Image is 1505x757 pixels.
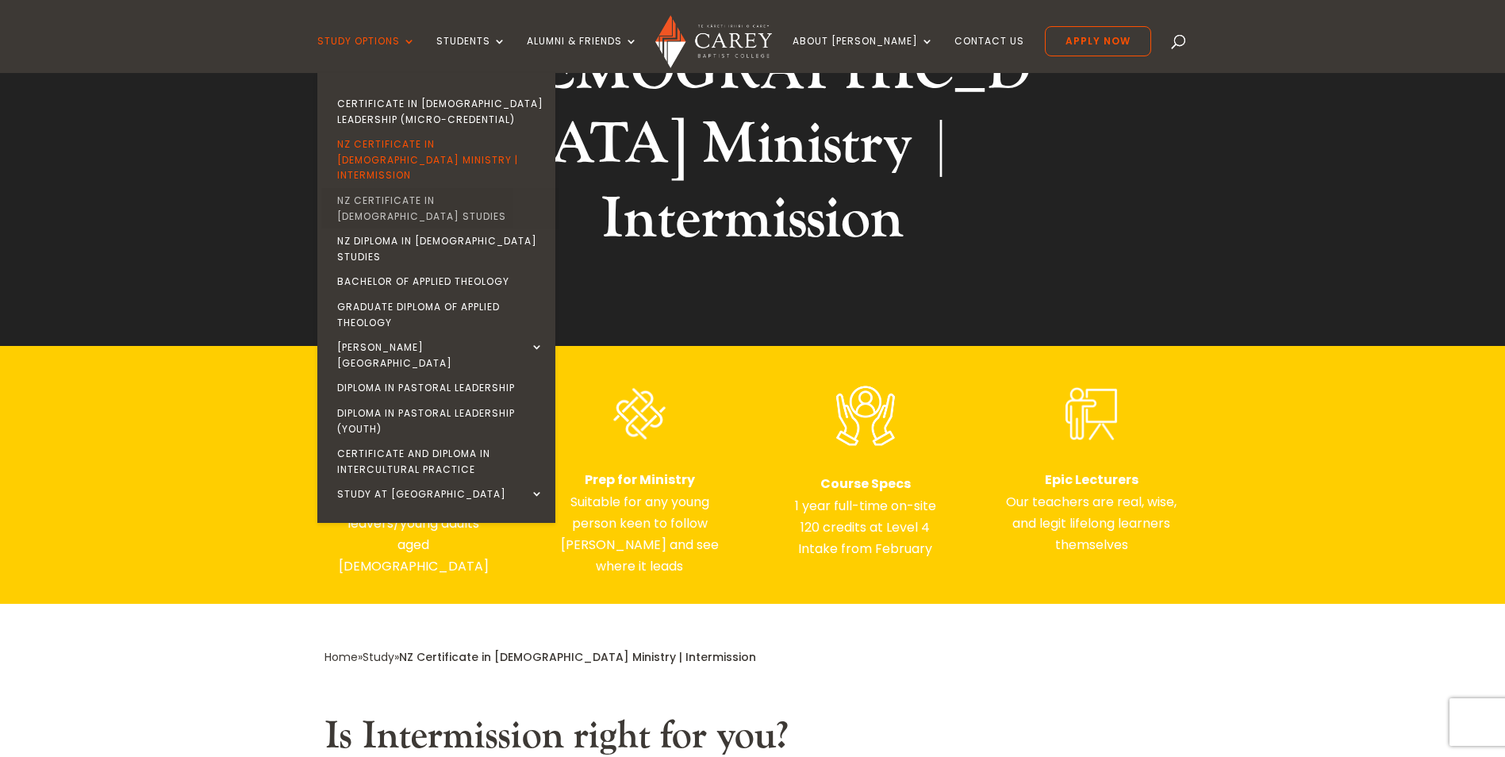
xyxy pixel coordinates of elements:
a: Study Options [317,36,416,73]
p: Our teachers are real, wise, and legit lifelong learners themselves [1002,469,1181,555]
a: Study at [GEOGRAPHIC_DATA] [321,482,559,507]
a: Students [436,36,506,73]
strong: Epic Lecturers [1045,471,1138,489]
span: » » [324,649,756,665]
a: About [PERSON_NAME] [793,36,934,73]
span: Suitable for any young person keen to follow [PERSON_NAME] and see where it leads [561,493,719,576]
a: Apply Now [1045,26,1151,56]
span: NZ Certificate in [DEMOGRAPHIC_DATA] Ministry | Intermission [399,649,756,665]
div: Page 1 [550,469,728,577]
a: Home [324,649,358,665]
a: NZ Diploma in [DEMOGRAPHIC_DATA] Studies [321,229,559,269]
img: Expert Lecturers WHITE [1038,382,1145,446]
a: Study [363,649,394,665]
img: Dedicated Support WHITE [812,382,919,450]
a: Certificate and Diploma in Intercultural Practice [321,441,559,482]
strong: Course Specs [820,475,911,493]
div: Page 1 [1002,469,1181,555]
a: Diploma in Pastoral Leadership (Youth) [321,401,559,441]
a: Alumni & Friends [527,36,638,73]
p: 1 year full-time on-site 120 credits at Level 4 Intake from February [776,473,954,559]
strong: Prep for Ministry [585,471,695,489]
div: Page 1 [324,470,503,578]
a: Bachelor of Applied Theology [321,269,559,294]
a: NZ Certificate in [DEMOGRAPHIC_DATA] Ministry | Intermission [321,132,559,188]
img: Carey Baptist College [655,15,772,68]
a: [PERSON_NAME][GEOGRAPHIC_DATA] [321,335,559,375]
a: Diploma in Pastoral Leadership [321,375,559,401]
a: Graduate Diploma of Applied Theology [321,294,559,335]
img: Diverse & Inclusive WHITE [585,382,693,446]
a: NZ Certificate in [DEMOGRAPHIC_DATA] Studies [321,188,559,229]
a: Certificate in [DEMOGRAPHIC_DATA] Leadership (Micro-credential) [321,91,559,132]
a: Contact Us [954,36,1024,73]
